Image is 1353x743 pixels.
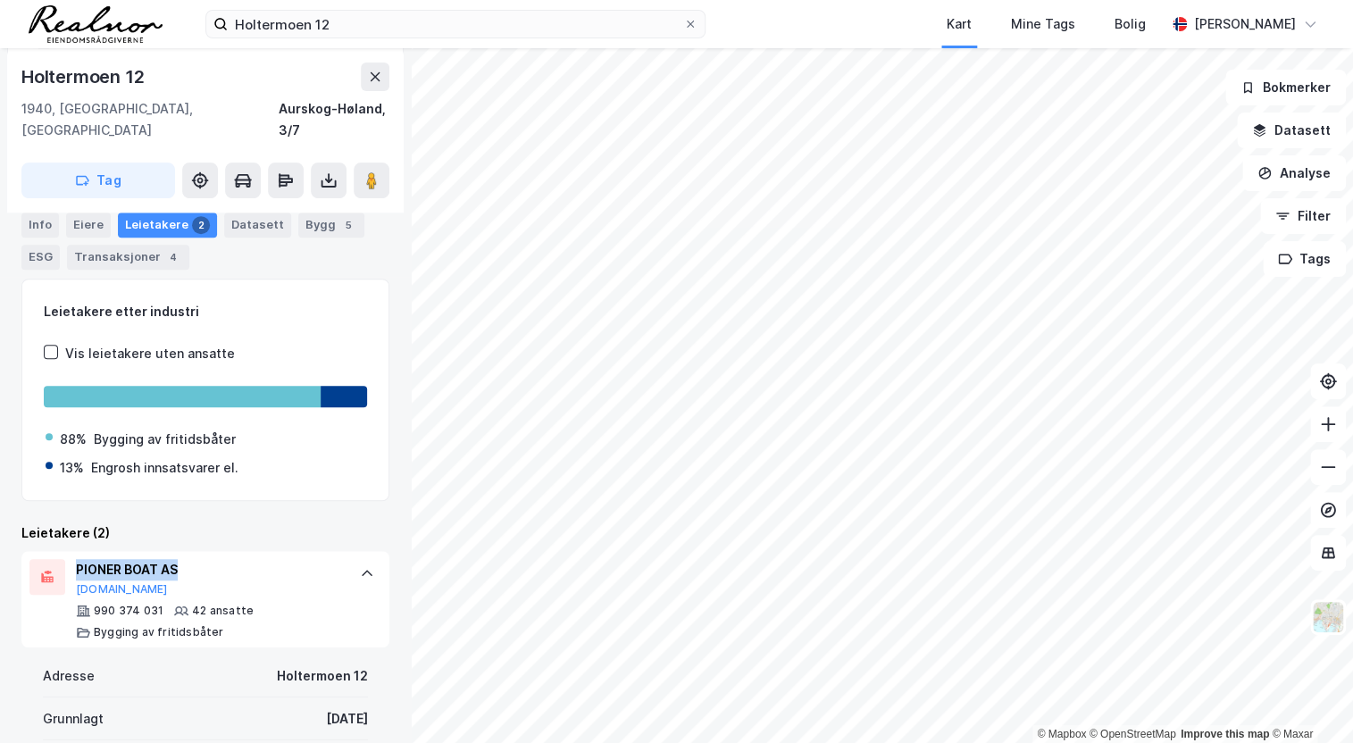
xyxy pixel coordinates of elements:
img: realnor-logo.934646d98de889bb5806.png [29,5,163,43]
div: Leietakere [118,213,217,238]
div: PIONER BOAT AS [76,559,342,580]
div: 1940, [GEOGRAPHIC_DATA], [GEOGRAPHIC_DATA] [21,98,279,141]
div: Kart [947,13,972,35]
button: Datasett [1237,113,1346,148]
input: Søk på adresse, matrikkel, gårdeiere, leietakere eller personer [228,11,683,38]
div: Holtermoen 12 [21,63,147,91]
a: Mapbox [1037,728,1086,740]
div: Grunnlagt [43,708,104,730]
div: Kontrollprogram for chat [1264,657,1353,743]
div: Transaksjoner [67,245,189,270]
div: Adresse [43,665,95,687]
div: Leietakere (2) [21,522,389,544]
button: Tag [21,163,175,198]
div: Leietakere etter industri [44,301,367,322]
div: Bygging av fritidsbåter [94,625,224,639]
div: Datasett [224,213,291,238]
div: Info [21,213,59,238]
a: Improve this map [1181,728,1269,740]
div: 42 ansatte [192,604,254,618]
div: Holtermoen 12 [277,665,368,687]
img: Z [1311,600,1345,634]
button: Filter [1260,198,1346,234]
div: Bygging av fritidsbåter [94,429,236,450]
button: [DOMAIN_NAME] [76,582,168,597]
div: [DATE] [326,708,368,730]
div: Bygg [298,213,364,238]
iframe: Chat Widget [1264,657,1353,743]
div: 2 [192,216,210,234]
div: Aurskog-Høland, 3/7 [279,98,389,141]
button: Tags [1263,241,1346,277]
div: 990 374 031 [94,604,163,618]
div: Vis leietakere uten ansatte [65,343,235,364]
div: 13% [60,457,84,479]
button: Analyse [1242,155,1346,191]
div: 88% [60,429,87,450]
div: 4 [164,248,182,266]
div: Mine Tags [1011,13,1075,35]
div: ESG [21,245,60,270]
div: Bolig [1115,13,1146,35]
div: [PERSON_NAME] [1194,13,1296,35]
div: Eiere [66,213,111,238]
a: OpenStreetMap [1090,728,1176,740]
div: 5 [339,216,357,234]
div: Engrosh innsatsvarer el. [91,457,238,479]
button: Bokmerker [1225,70,1346,105]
